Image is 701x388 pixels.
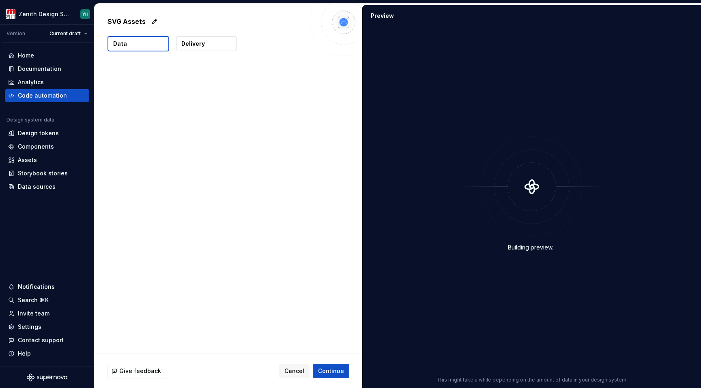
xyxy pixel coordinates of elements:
[18,323,41,331] div: Settings
[6,117,54,123] div: Design system data
[5,334,89,347] button: Contact support
[113,40,127,48] p: Data
[18,309,49,318] div: Invite team
[284,367,304,375] span: Cancel
[18,296,49,304] div: Search ⌘K
[18,283,55,291] div: Notifications
[5,167,89,180] a: Storybook stories
[49,30,81,37] span: Current draft
[46,28,91,39] button: Current draft
[108,36,169,51] button: Data
[18,78,44,86] div: Analytics
[18,183,56,191] div: Data sources
[5,307,89,320] a: Invite team
[5,127,89,140] a: Design tokens
[5,180,89,193] a: Data sources
[313,364,349,378] button: Continue
[108,17,146,26] p: SVG Assets
[279,364,310,378] button: Cancel
[18,129,59,137] div: Design tokens
[5,140,89,153] a: Components
[18,143,54,151] div: Components
[5,49,89,62] a: Home
[18,336,64,344] div: Contact support
[2,5,92,23] button: Zenith Design SystemYH
[6,30,25,37] div: Version
[18,51,34,60] div: Home
[19,10,71,18] div: Zenith Design System
[5,62,89,75] a: Documentation
[18,92,67,100] div: Code automation
[371,12,394,20] div: Preview
[5,153,89,166] a: Assets
[18,156,37,164] div: Assets
[318,367,344,375] span: Continue
[119,367,161,375] span: Give feedback
[27,373,67,382] svg: Supernova Logo
[82,11,88,17] div: YH
[5,280,89,293] button: Notifications
[176,36,237,51] button: Delivery
[6,9,15,19] img: e95d57dd-783c-4905-b3fc-0c5af85c8823.png
[18,65,61,73] div: Documentation
[508,243,556,252] div: Building preview...
[18,350,31,358] div: Help
[181,40,205,48] p: Delivery
[5,294,89,307] button: Search ⌘K
[108,364,166,378] button: Give feedback
[18,169,68,177] div: Storybook stories
[5,320,89,333] a: Settings
[5,76,89,89] a: Analytics
[5,347,89,360] button: Help
[437,377,628,383] p: This might take a while depending on the amount of data in your design system.
[5,89,89,102] a: Code automation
